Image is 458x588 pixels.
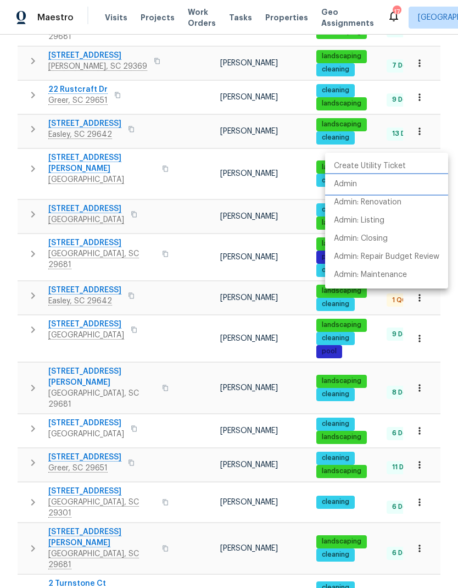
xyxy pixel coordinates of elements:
[334,269,407,281] p: Admin: Maintenance
[334,197,401,208] p: Admin: Renovation
[334,251,439,263] p: Admin: Repair Budget Review
[334,215,384,226] p: Admin: Listing
[334,233,388,245] p: Admin: Closing
[334,160,406,172] p: Create Utility Ticket
[334,179,357,190] p: Admin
